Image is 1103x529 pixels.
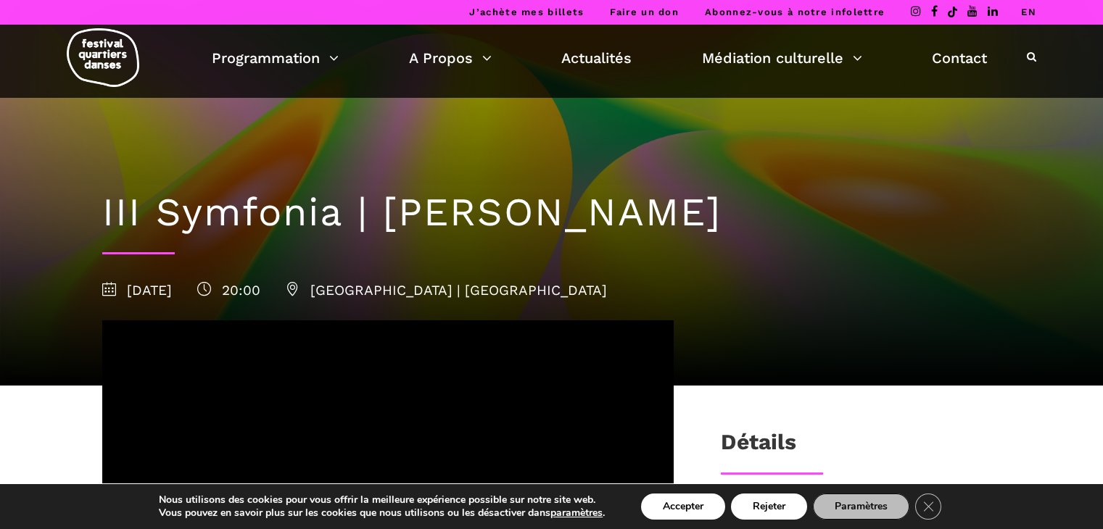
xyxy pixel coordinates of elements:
span: 20:00 [197,282,260,299]
a: A Propos [409,46,492,70]
p: Vous pouvez en savoir plus sur les cookies que nous utilisons ou les désactiver dans . [159,507,605,520]
a: Faire un don [610,7,679,17]
a: Médiation culturelle [702,46,862,70]
a: Programmation [212,46,339,70]
button: Accepter [641,493,725,520]
img: logo-fqd-med [67,28,139,87]
h3: Détails [721,429,796,465]
a: Abonnez-vous à notre infolettre [705,7,885,17]
a: J’achète mes billets [469,7,584,17]
a: Contact [932,46,987,70]
p: Nous utilisons des cookies pour vous offrir la meilleure expérience possible sur notre site web. [159,493,605,507]
button: Rejeter [731,493,807,520]
a: Actualités [561,46,632,70]
a: EN [1021,7,1036,17]
button: Paramètres [813,493,909,520]
button: Close GDPR Cookie Banner [915,493,941,520]
button: paramètres [550,507,603,520]
h1: III Symfonia | [PERSON_NAME] [102,189,1001,236]
span: [GEOGRAPHIC_DATA] | [GEOGRAPHIC_DATA] [286,282,607,299]
span: [DATE] [102,282,172,299]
